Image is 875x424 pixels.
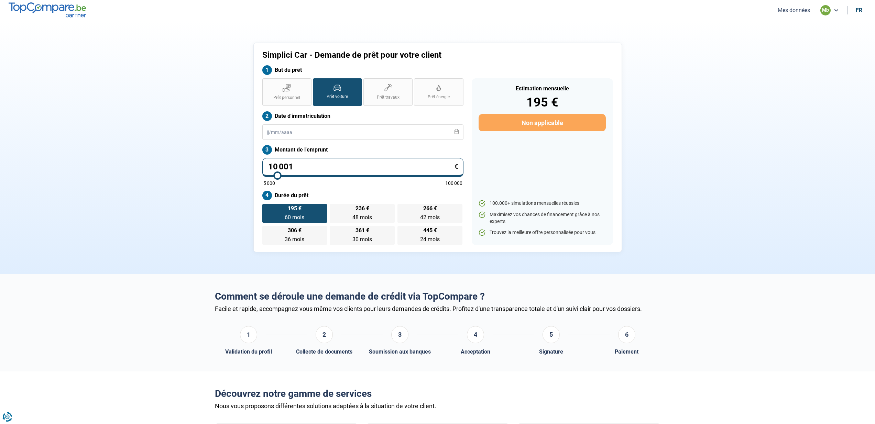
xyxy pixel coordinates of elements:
button: Mes données [776,7,812,14]
span: Prêt travaux [377,94,400,100]
label: But du prêt [262,65,463,75]
div: Nous vous proposons différentes solutions adaptées à la situation de votre client. [215,402,660,410]
span: 42 mois [420,214,440,221]
span: 236 € [356,206,369,211]
span: 24 mois [420,236,440,243]
span: Prêt voiture [327,94,348,100]
div: Paiement [615,348,638,355]
div: mb [820,5,831,15]
span: 195 € [288,206,302,211]
span: 266 € [423,206,437,211]
div: Signature [539,348,563,355]
div: Soumission aux banques [369,348,431,355]
span: 5 000 [263,181,275,186]
div: 5 [543,326,560,343]
input: jj/mm/aaaa [262,124,463,140]
div: Facile et rapide, accompagnez vous même vos clients pour leurs demandes de crédits. Profitez d'un... [215,305,660,312]
div: Estimation mensuelle [479,86,605,91]
div: Acceptation [461,348,490,355]
label: Durée du prêt [262,191,463,200]
span: 361 € [356,228,369,233]
img: TopCompare.be [9,2,86,18]
div: 2 [316,326,333,343]
span: 48 mois [352,214,372,221]
div: Validation du profil [225,348,272,355]
span: 306 € [288,228,302,233]
span: Prêt personnel [273,95,300,101]
h2: Découvrez notre gamme de services [215,388,660,400]
label: Montant de l'emprunt [262,145,463,155]
div: 1 [240,326,257,343]
div: fr [856,7,862,13]
button: Non applicable [479,114,605,131]
span: € [455,164,458,170]
span: 30 mois [352,236,372,243]
span: 60 mois [285,214,304,221]
span: 445 € [423,228,437,233]
span: 36 mois [285,236,304,243]
li: 100.000+ simulations mensuelles réussies [479,200,605,207]
h1: Simplici Car - Demande de prêt pour votre client [262,50,523,60]
h2: Comment se déroule une demande de crédit via TopCompare ? [215,291,660,302]
div: 6 [618,326,635,343]
li: Trouvez la meilleure offre personnalisée pour vous [479,229,605,236]
div: 4 [467,326,484,343]
span: Prêt énergie [428,94,450,100]
span: 100 000 [445,181,462,186]
div: 195 € [479,96,605,109]
div: Collecte de documents [296,348,352,355]
li: Maximisez vos chances de financement grâce à nos experts [479,211,605,225]
label: Date d'immatriculation [262,111,463,121]
div: 3 [391,326,408,343]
